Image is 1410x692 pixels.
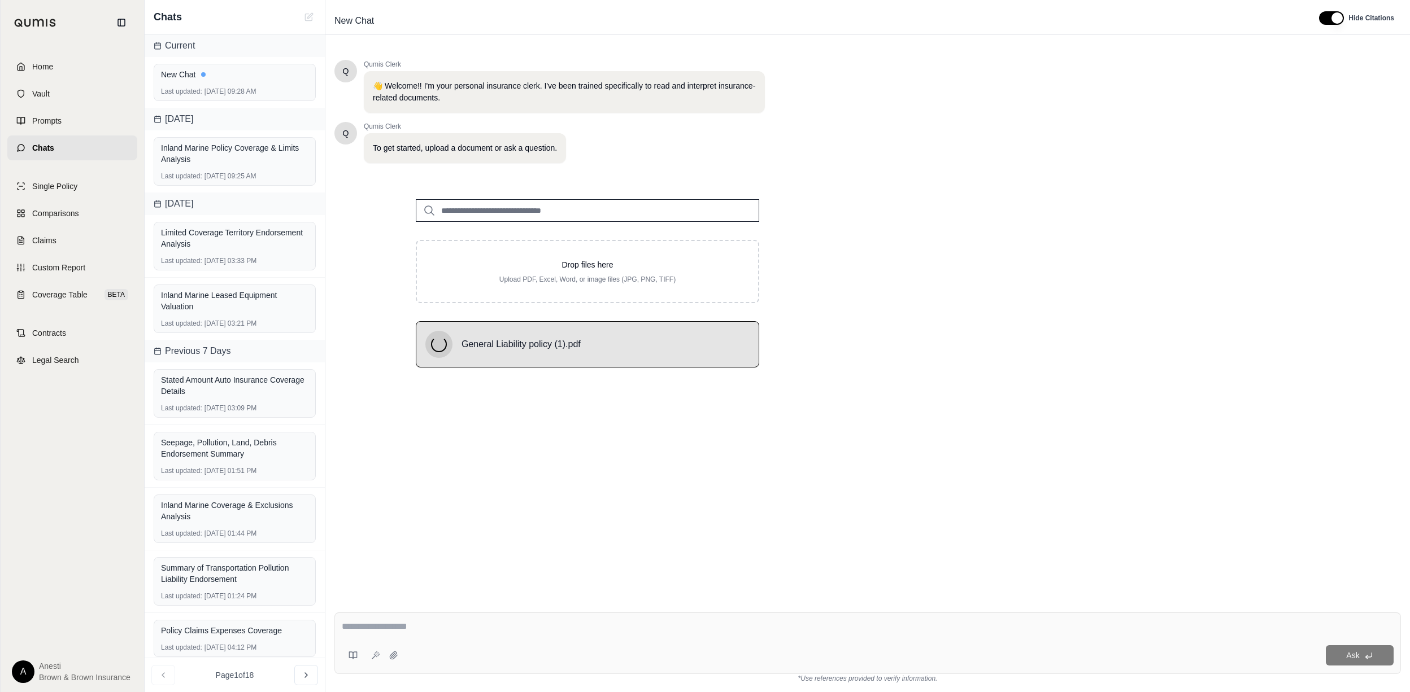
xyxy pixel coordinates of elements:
[32,235,56,246] span: Claims
[154,9,182,25] span: Chats
[1326,645,1394,665] button: Ask
[364,60,765,69] span: Qumis Clerk
[32,115,62,126] span: Prompts
[32,142,54,154] span: Chats
[7,174,137,199] a: Single Policy
[7,255,137,280] a: Custom Report
[145,108,325,130] div: [DATE]
[334,674,1401,683] div: *Use references provided to verify information.
[373,142,557,154] p: To get started, upload a document or ask a question.
[32,354,79,366] span: Legal Search
[145,340,325,362] div: Previous 7 Days
[161,643,308,652] div: [DATE] 04:12 PM
[32,61,53,72] span: Home
[7,108,137,133] a: Prompts
[330,12,1305,30] div: Edit Title
[302,10,316,24] button: New Chat
[161,404,308,413] div: [DATE] 03:09 PM
[7,135,137,160] a: Chats
[216,669,254,681] span: Page 1 of 18
[14,19,56,27] img: Qumis Logo
[161,290,308,312] div: Inland Marine Leased Equipment Valuation
[161,562,308,585] div: Summary of Transportation Pollution Liability Endorsement
[1348,14,1394,23] span: Hide Citations
[161,529,308,538] div: [DATE] 01:44 PM
[161,437,308,459] div: Seepage, Pollution, Land, Debris Endorsement Summary
[161,466,308,475] div: [DATE] 01:51 PM
[7,81,137,106] a: Vault
[7,54,137,79] a: Home
[435,275,740,284] p: Upload PDF, Excel, Word, or image files (JPG, PNG, TIFF)
[161,625,308,636] div: Policy Claims Expenses Coverage
[161,643,202,652] span: Last updated:
[161,69,308,80] div: New Chat
[161,142,308,165] div: Inland Marine Policy Coverage & Limits Analysis
[112,14,130,32] button: Collapse sidebar
[161,500,308,522] div: Inland Marine Coverage & Exclusions Analysis
[32,327,66,339] span: Contracts
[32,88,50,99] span: Vault
[105,289,128,300] span: BETA
[161,256,308,265] div: [DATE] 03:33 PM
[32,208,79,219] span: Comparisons
[161,319,202,328] span: Last updated:
[161,172,308,181] div: [DATE] 09:25 AM
[161,172,202,181] span: Last updated:
[161,404,202,413] span: Last updated:
[161,529,202,538] span: Last updated:
[39,672,130,683] span: Brown & Brown Insurance
[7,348,137,373] a: Legal Search
[32,289,88,300] span: Coverage Table
[7,201,137,226] a: Comparisons
[462,338,581,351] span: General Liability policy (1).pdf
[343,128,349,139] span: Hello
[161,87,202,96] span: Last updated:
[7,228,137,253] a: Claims
[161,256,202,265] span: Last updated:
[161,466,202,475] span: Last updated:
[161,374,308,397] div: Stated Amount Auto Insurance Coverage Details
[343,65,349,77] span: Hello
[145,192,325,215] div: [DATE]
[373,80,756,104] p: 👋 Welcome!! I'm your personal insurance clerk. I've been trained specifically to read and interpr...
[435,259,740,270] p: Drop files here
[12,660,34,683] div: A
[161,87,308,96] div: [DATE] 09:28 AM
[1346,651,1359,660] span: Ask
[32,181,77,192] span: Single Policy
[161,319,308,328] div: [DATE] 03:21 PM
[330,12,378,30] span: New Chat
[145,34,325,57] div: Current
[364,122,566,131] span: Qumis Clerk
[7,282,137,307] a: Coverage TableBETA
[161,227,308,249] div: Limited Coverage Territory Endorsement Analysis
[39,660,130,672] span: Anesti
[7,321,137,345] a: Contracts
[161,592,308,601] div: [DATE] 01:24 PM
[32,262,85,273] span: Custom Report
[161,592,202,601] span: Last updated:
